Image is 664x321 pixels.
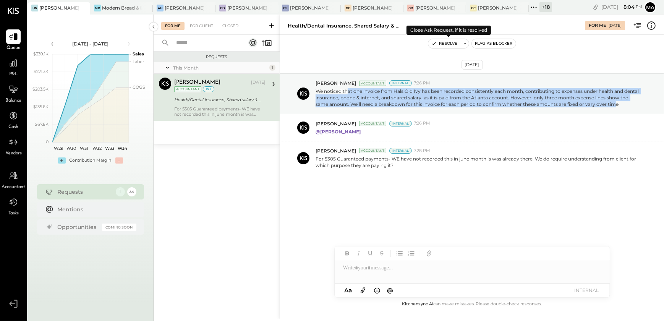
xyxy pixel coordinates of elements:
div: For Me [589,23,606,29]
button: Ma [644,1,656,13]
a: Vendors [0,135,26,157]
div: Coming Soon [102,224,136,231]
a: Accountant [0,169,26,191]
div: + 18 [539,2,552,12]
div: HN [31,5,38,11]
div: Accountant [359,121,386,126]
text: W31 [80,146,88,151]
div: int [203,86,214,92]
text: W34 [117,146,127,151]
div: Health/Dental Insurance, Shared salary & Phone & internet [288,22,402,29]
a: Cash [0,109,26,131]
div: For Client [186,22,217,30]
div: For Me [161,22,185,30]
div: [DATE] [609,23,622,28]
span: [PERSON_NAME] [316,148,356,154]
button: Italic [354,248,364,258]
span: Vendors [5,150,22,157]
div: GC [470,5,477,11]
span: @ [387,287,393,294]
div: 33 [127,187,136,196]
div: [DATE] [601,3,642,11]
div: [DATE] [462,60,483,70]
a: Queue [0,29,26,52]
div: [PERSON_NAME] [GEOGRAPHIC_DATA] [415,5,455,11]
text: Labor [133,59,144,64]
text: 0 [46,139,49,144]
div: [PERSON_NAME] Downtown [227,5,267,11]
span: a [348,287,352,294]
div: GS [282,5,289,11]
span: 7:26 PM [414,120,430,126]
div: Accountant [359,81,386,86]
button: Underline [365,248,375,258]
span: Queue [6,45,21,52]
div: [PERSON_NAME]'s Nashville [39,5,79,11]
div: Internal [389,121,412,126]
text: $67.8K [35,122,49,127]
button: Aa [342,286,355,295]
div: Contribution Margin [70,157,112,164]
text: W30 [66,146,76,151]
div: Mentions [58,206,133,213]
span: [PERSON_NAME] [316,80,356,86]
div: Accountant [174,86,201,92]
div: [PERSON_NAME] Hoboken [165,5,204,11]
text: $271.3K [34,69,49,74]
text: $339.1K [33,51,49,57]
text: $203.5K [32,86,49,92]
div: Internal [389,80,412,86]
div: Accountant [359,148,386,153]
p: We noticed that one invoice from Hals Old Ivy has been recorded consistently each month, contribu... [316,88,641,107]
div: [PERSON_NAME] [GEOGRAPHIC_DATA] [353,5,392,11]
div: [PERSON_NAME] Seaport [290,5,329,11]
button: Resolve [428,39,460,48]
button: Unordered List [395,248,405,258]
div: This Month [173,65,267,71]
span: Accountant [2,184,25,191]
div: copy link [592,3,599,11]
button: Add URL [424,248,434,258]
a: P&L [0,56,26,78]
span: Cash [8,124,18,131]
div: [DATE] [251,79,266,86]
div: Internal [389,148,412,154]
div: [DATE] - [DATE] [58,41,123,47]
span: 7:26 PM [414,80,430,86]
button: Flag as Blocker [472,39,516,48]
div: Modern Bread & Bagel (Tastebud Market, LLC) [102,5,141,11]
text: W32 [92,146,101,151]
a: Balance [0,82,26,104]
span: P&L [9,71,18,78]
button: Ordered List [406,248,416,258]
a: Tasks [0,195,26,217]
span: [PERSON_NAME] [316,120,356,127]
div: Requests [157,54,276,60]
div: 1 [269,65,275,71]
text: W29 [54,146,63,151]
div: For 5305 Guaranteed payments- WE have not recorded this in june month is was already there. We do... [174,106,266,117]
text: COGS [133,84,145,90]
span: Tasks [8,210,19,217]
div: Health/Dental Insurance, Shared salary & Phone & internet [174,96,263,104]
text: $135.6K [33,104,49,109]
button: @ [385,285,395,295]
div: GG [345,5,351,11]
div: 1 [116,187,125,196]
text: W33 [105,146,114,151]
div: AH [157,5,164,11]
button: INTERNAL [572,285,602,295]
button: Strikethrough [377,248,387,258]
span: 7:28 PM [414,148,430,154]
div: MB [94,5,101,11]
div: Requests [58,188,112,196]
div: Close Ask Request, if it is resolved [406,26,491,35]
div: Opportunities [58,223,98,231]
div: Closed [219,22,242,30]
div: + [58,157,66,164]
div: [PERSON_NAME] [174,79,220,86]
div: GD [219,5,226,11]
div: [PERSON_NAME] Causeway [478,5,517,11]
div: GB [407,5,414,11]
button: Bold [342,248,352,258]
